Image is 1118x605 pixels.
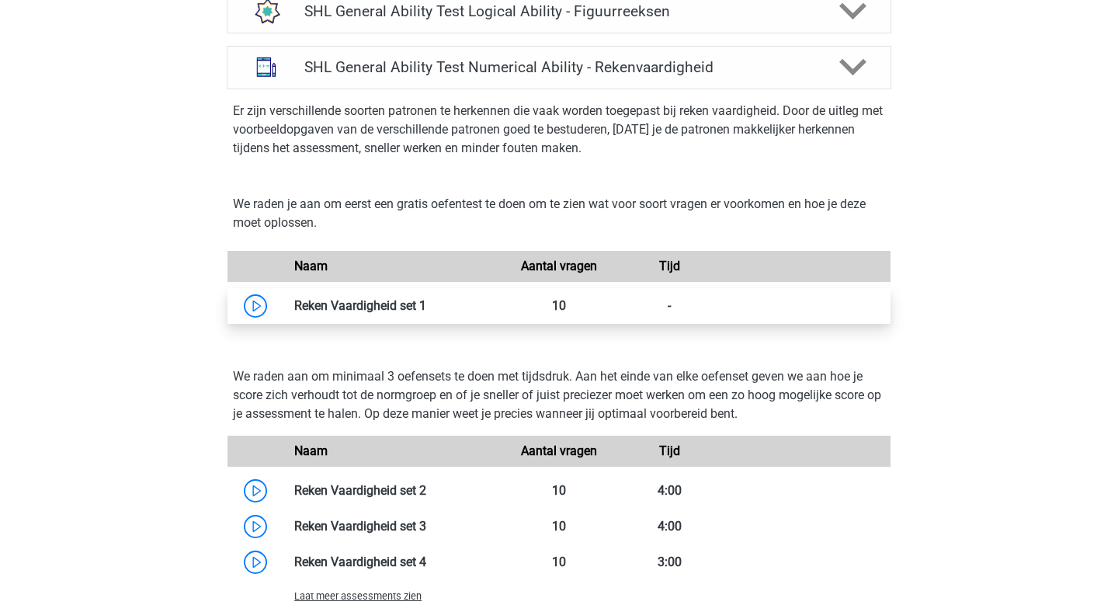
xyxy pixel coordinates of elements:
[283,553,504,572] div: Reken Vaardigheid set 4
[283,297,504,315] div: Reken Vaardigheid set 1
[614,442,724,461] div: Tijd
[304,58,813,76] h4: SHL General Ability Test Numerical Ability - Rekenvaardigheid
[233,195,885,232] p: We raden je aan om eerst een gratis oefentest te doen om te zien wat voor soort vragen er voorkom...
[614,257,724,276] div: Tijd
[283,517,504,536] div: Reken Vaardigheid set 3
[246,47,286,87] img: reken vaardigheid
[220,46,898,89] a: reken vaardigheid SHL General Ability Test Numerical Ability - Rekenvaardigheid
[294,590,422,602] span: Laat meer assessments zien
[504,257,614,276] div: Aantal vragen
[504,442,614,461] div: Aantal vragen
[283,442,504,461] div: Naam
[233,367,885,423] p: We raden aan om minimaal 3 oefensets te doen met tijdsdruk. Aan het einde van elke oefenset geven...
[304,2,813,20] h4: SHL General Ability Test Logical Ability - Figuurreeksen
[283,257,504,276] div: Naam
[233,102,885,158] p: Er zijn verschillende soorten patronen te herkennen die vaak worden toegepast bij reken vaardighe...
[283,482,504,500] div: Reken Vaardigheid set 2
